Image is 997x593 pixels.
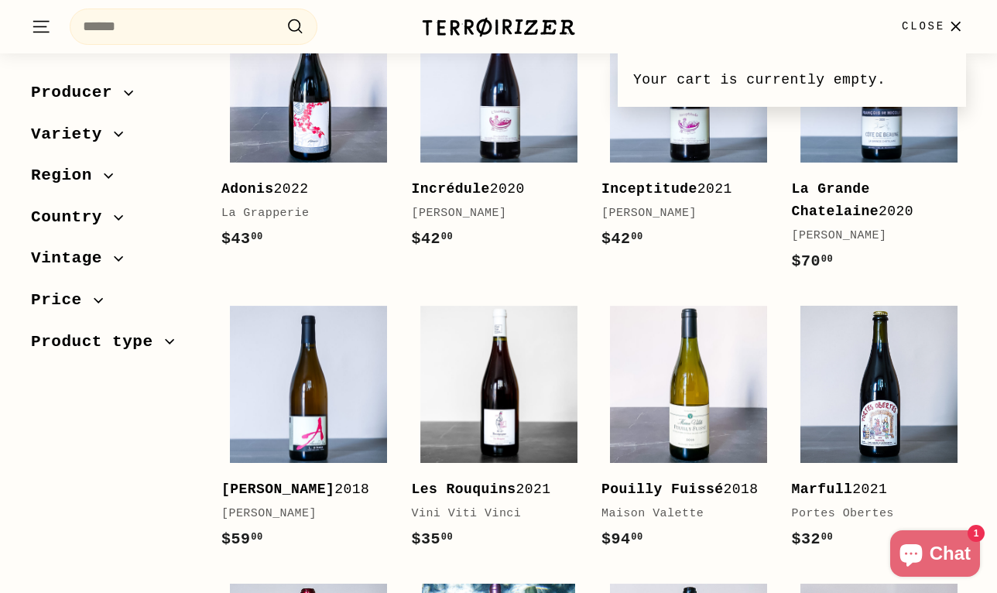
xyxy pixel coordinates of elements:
sup: 00 [631,231,642,242]
inbox-online-store-chat: Shopify online store chat [886,530,985,581]
span: $42 [601,230,643,248]
button: Close [893,4,975,50]
span: Vintage [31,245,114,272]
a: Les Rouquins2021Vini Viti Vinci [412,297,587,567]
sup: 00 [631,532,642,543]
div: Portes Obertes [792,505,951,523]
span: $43 [221,230,263,248]
b: Marfull [792,482,853,497]
div: [PERSON_NAME] [601,204,761,223]
sup: 00 [251,532,262,543]
div: Your cart is currently empty. [618,53,966,107]
span: $35 [412,530,454,548]
span: $32 [792,530,834,548]
span: Variety [31,122,114,148]
button: Country [31,201,197,242]
b: Les Rouquins [412,482,516,497]
span: Region [31,163,104,189]
b: La Grande Chatelaine [792,181,879,219]
sup: 00 [251,231,262,242]
span: Close [902,18,945,35]
b: Pouilly Fuissé [601,482,724,497]
span: $42 [412,230,454,248]
div: [PERSON_NAME] [221,505,381,523]
div: 2021 [792,478,951,501]
div: 2021 [601,178,761,201]
div: 2018 [601,478,761,501]
a: Marfull2021Portes Obertes [792,297,967,567]
span: Producer [31,80,124,106]
span: $59 [221,530,263,548]
a: [PERSON_NAME]2018[PERSON_NAME] [221,297,396,567]
div: 2021 [412,478,571,501]
button: Product type [31,325,197,367]
b: Inceptitude [601,181,697,197]
span: Price [31,287,94,314]
div: [PERSON_NAME] [792,227,951,245]
div: 2022 [221,178,381,201]
span: Product type [31,329,165,355]
div: [PERSON_NAME] [412,204,571,223]
button: Price [31,283,197,325]
b: [PERSON_NAME] [221,482,334,497]
div: Vini Viti Vinci [412,505,571,523]
div: La Grapperie [221,204,381,223]
sup: 00 [441,532,453,543]
sup: 00 [441,231,453,242]
button: Region [31,159,197,201]
span: $70 [792,252,834,270]
sup: 00 [821,254,833,265]
sup: 00 [821,532,833,543]
a: Pouilly Fuissé2018Maison Valette [601,297,776,567]
b: Adonis [221,181,274,197]
div: 2020 [412,178,571,201]
span: Country [31,204,114,231]
div: 2018 [221,478,381,501]
button: Producer [31,76,197,118]
div: 2020 [792,178,951,223]
b: Incrédule [412,181,490,197]
button: Vintage [31,242,197,283]
span: $94 [601,530,643,548]
button: Variety [31,118,197,159]
div: Maison Valette [601,505,761,523]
